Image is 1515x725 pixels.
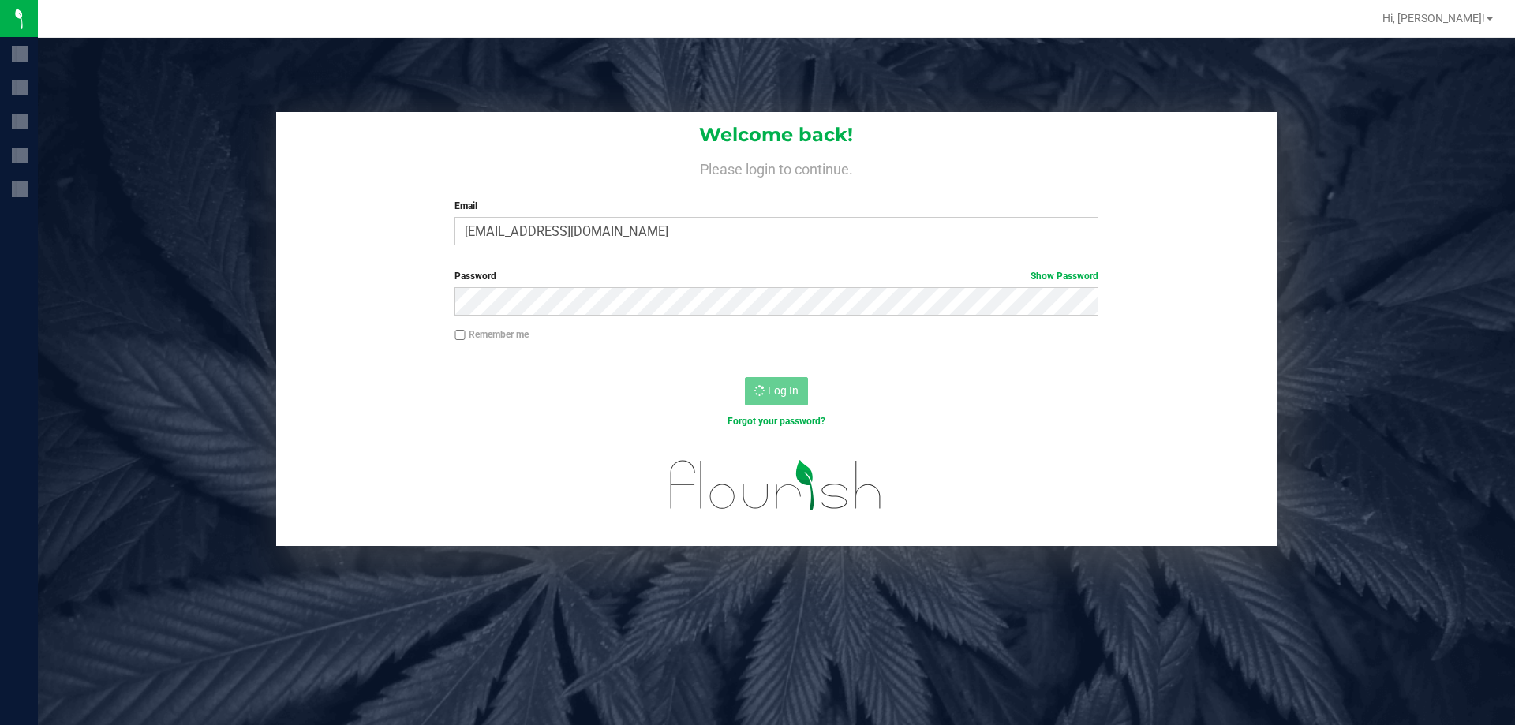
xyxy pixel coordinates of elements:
[745,377,808,405] button: Log In
[454,271,496,282] span: Password
[768,384,799,397] span: Log In
[454,199,1098,213] label: Email
[276,125,1277,145] h1: Welcome back!
[1382,12,1485,24] span: Hi, [PERSON_NAME]!
[651,445,901,525] img: flourish_logo.svg
[728,416,825,427] a: Forgot your password?
[454,330,466,341] input: Remember me
[276,158,1277,177] h4: Please login to continue.
[454,327,529,342] label: Remember me
[1031,271,1098,282] a: Show Password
